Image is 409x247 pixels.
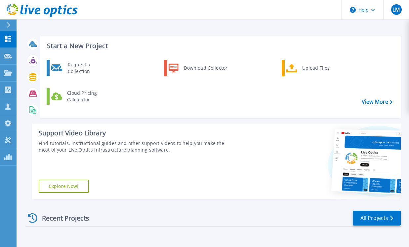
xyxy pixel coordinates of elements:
a: Cloud Pricing Calculator [47,88,114,105]
a: Upload Files [282,60,349,76]
a: Explore Now! [39,180,89,193]
h3: Start a New Project [47,42,392,50]
div: Support Video Library [39,129,230,137]
a: View More [362,99,392,105]
div: Upload Files [299,61,348,75]
a: All Projects [353,211,401,226]
div: Find tutorials, instructional guides and other support videos to help you make the most of your L... [39,140,230,153]
div: Cloud Pricing Calculator [64,90,113,103]
div: Recent Projects [25,210,98,226]
a: Request a Collection [47,60,114,76]
div: Request a Collection [64,61,113,75]
a: Download Collector [164,60,232,76]
div: Download Collector [181,61,230,75]
span: LM [392,7,400,12]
